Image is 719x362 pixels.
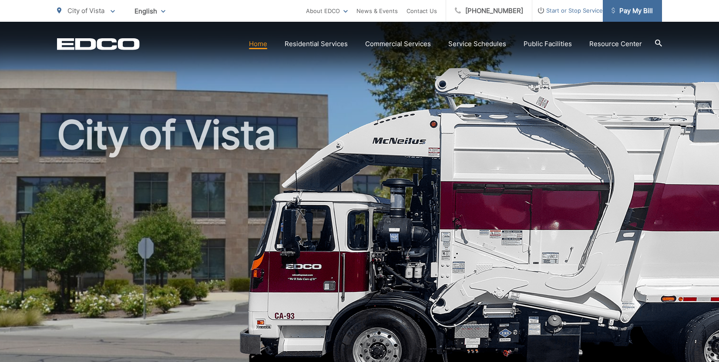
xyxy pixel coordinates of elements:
[448,39,506,49] a: Service Schedules
[57,38,140,50] a: EDCD logo. Return to the homepage.
[67,7,104,15] span: City of Vista
[128,3,172,19] span: English
[356,6,398,16] a: News & Events
[407,6,437,16] a: Contact Us
[306,6,348,16] a: About EDCO
[611,6,653,16] span: Pay My Bill
[365,39,431,49] a: Commercial Services
[589,39,642,49] a: Resource Center
[524,39,572,49] a: Public Facilities
[249,39,267,49] a: Home
[285,39,348,49] a: Residential Services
